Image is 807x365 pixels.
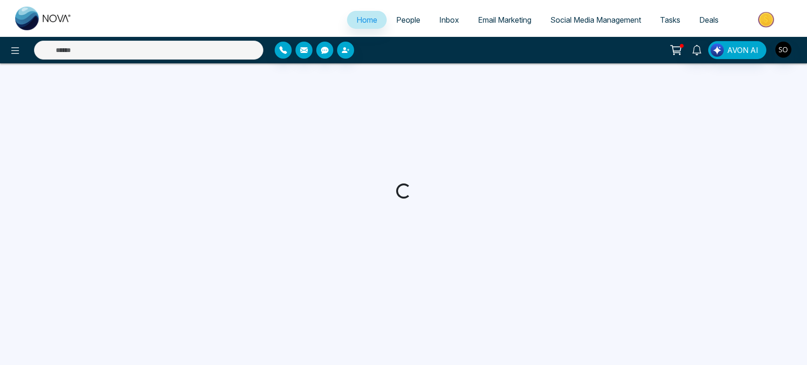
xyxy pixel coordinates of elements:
[387,11,430,29] a: People
[775,42,791,58] img: User Avatar
[347,11,387,29] a: Home
[727,44,758,56] span: AVON AI
[699,15,719,25] span: Deals
[430,11,469,29] a: Inbox
[651,11,690,29] a: Tasks
[708,41,766,59] button: AVON AI
[396,15,420,25] span: People
[733,9,801,30] img: Market-place.gif
[660,15,680,25] span: Tasks
[356,15,377,25] span: Home
[690,11,728,29] a: Deals
[711,43,724,57] img: Lead Flow
[550,15,641,25] span: Social Media Management
[15,7,72,30] img: Nova CRM Logo
[541,11,651,29] a: Social Media Management
[469,11,541,29] a: Email Marketing
[478,15,531,25] span: Email Marketing
[439,15,459,25] span: Inbox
